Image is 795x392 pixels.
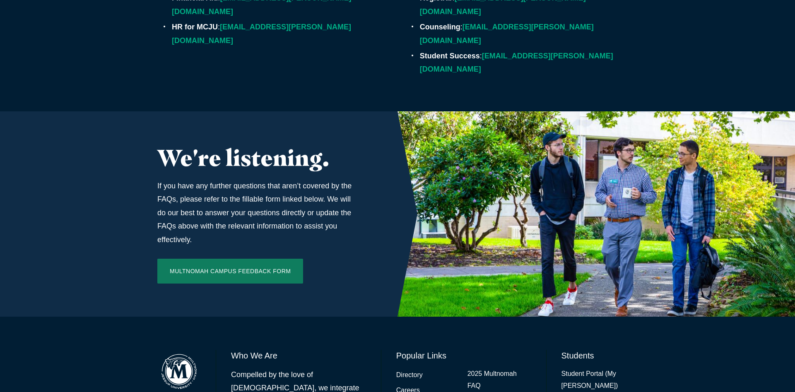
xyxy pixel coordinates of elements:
img: Staff and students walking campus [397,111,795,317]
strong: Counseling [420,23,460,31]
a: [EMAIL_ADDRESS][PERSON_NAME][DOMAIN_NAME] [420,23,594,44]
h6: Who We Are [231,350,366,361]
a: Directory [396,369,423,381]
a: Student Portal (My [PERSON_NAME]) [561,368,638,392]
li: : [420,49,638,76]
strong: Student Success [420,52,480,60]
a: Multnomah Campus Feedback Form [157,259,303,284]
p: If you have any further questions that aren’t covered by the FAQs, please refer to the fillable f... [157,179,357,246]
li: : [420,20,638,47]
strong: HR for MCJU [172,23,218,31]
a: 2025 Multnomah FAQ [467,368,531,392]
li: : [172,20,390,47]
h6: Popular Links [396,350,531,361]
h2: We're listening. [157,144,357,171]
a: [EMAIL_ADDRESS][PERSON_NAME][DOMAIN_NAME] [172,23,351,44]
a: [EMAIL_ADDRESS][PERSON_NAME][DOMAIN_NAME] [420,52,613,73]
h6: Students [561,350,638,361]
